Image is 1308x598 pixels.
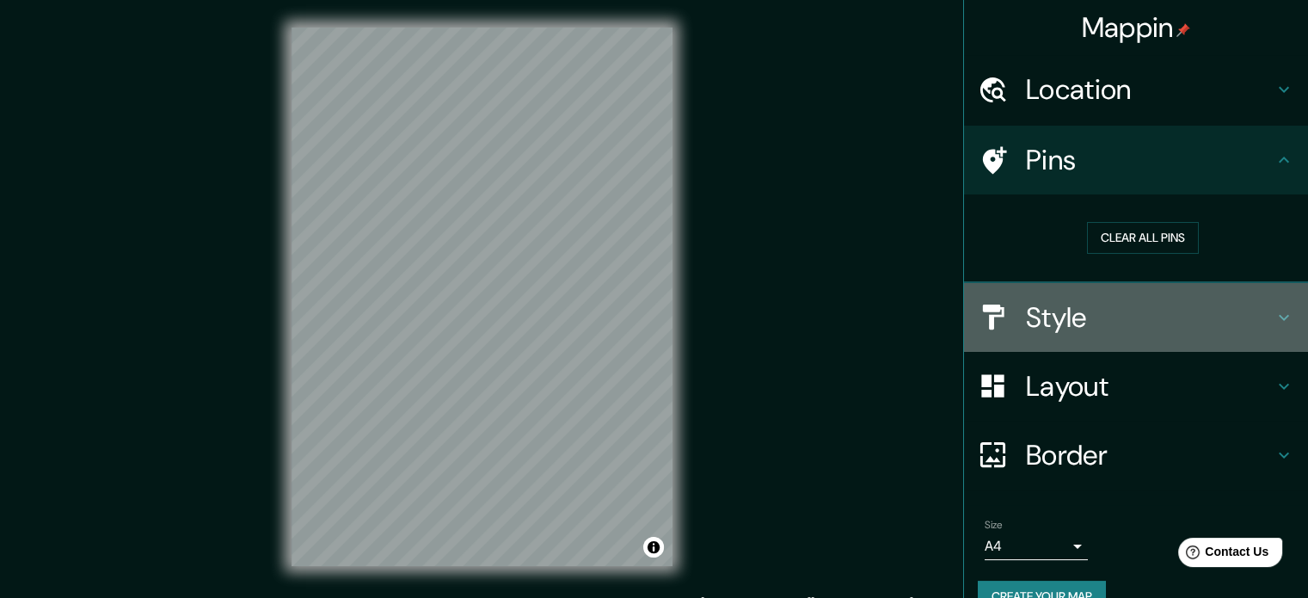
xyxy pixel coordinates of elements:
[964,55,1308,124] div: Location
[985,533,1088,560] div: A4
[1026,143,1274,177] h4: Pins
[1155,531,1289,579] iframe: Help widget launcher
[964,283,1308,352] div: Style
[1026,300,1274,335] h4: Style
[643,537,664,558] button: Toggle attribution
[1087,222,1199,254] button: Clear all pins
[964,352,1308,421] div: Layout
[1026,369,1274,404] h4: Layout
[964,126,1308,194] div: Pins
[1176,23,1190,37] img: pin-icon.png
[964,421,1308,490] div: Border
[292,28,672,566] canvas: Map
[1026,438,1274,472] h4: Border
[1082,10,1191,45] h4: Mappin
[1026,72,1274,107] h4: Location
[985,517,1003,532] label: Size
